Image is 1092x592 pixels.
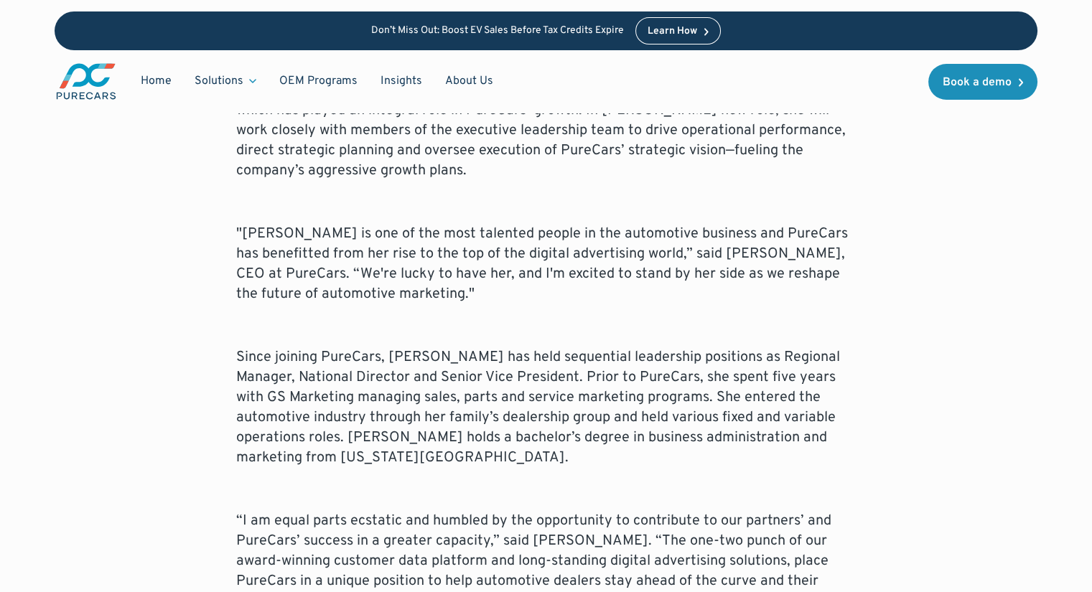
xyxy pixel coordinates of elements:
a: Learn How [635,17,721,44]
p: ‍ [236,479,857,499]
p: "[PERSON_NAME] is one of the most talented people in the automotive business and PureCars has ben... [236,224,857,304]
a: main [55,62,118,101]
p: Since joining PureCars, [PERSON_NAME] has held sequential leadership positions as Regional Manage... [236,347,857,468]
a: Home [129,67,183,95]
div: Solutions [195,73,243,89]
p: ‍ [236,316,857,336]
div: Solutions [183,67,268,95]
a: Book a demo [928,64,1037,100]
p: ‍ [236,192,857,212]
a: Insights [369,67,434,95]
img: purecars logo [55,62,118,101]
p: Don’t Miss Out: Boost EV Sales Before Tax Credits Expire [371,25,624,37]
a: OEM Programs [268,67,369,95]
div: Book a demo [943,77,1012,88]
p: This announcement recognizes the significant contributions and leadership of [PERSON_NAME] which ... [236,80,857,181]
a: About Us [434,67,505,95]
div: Learn How [648,27,697,37]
